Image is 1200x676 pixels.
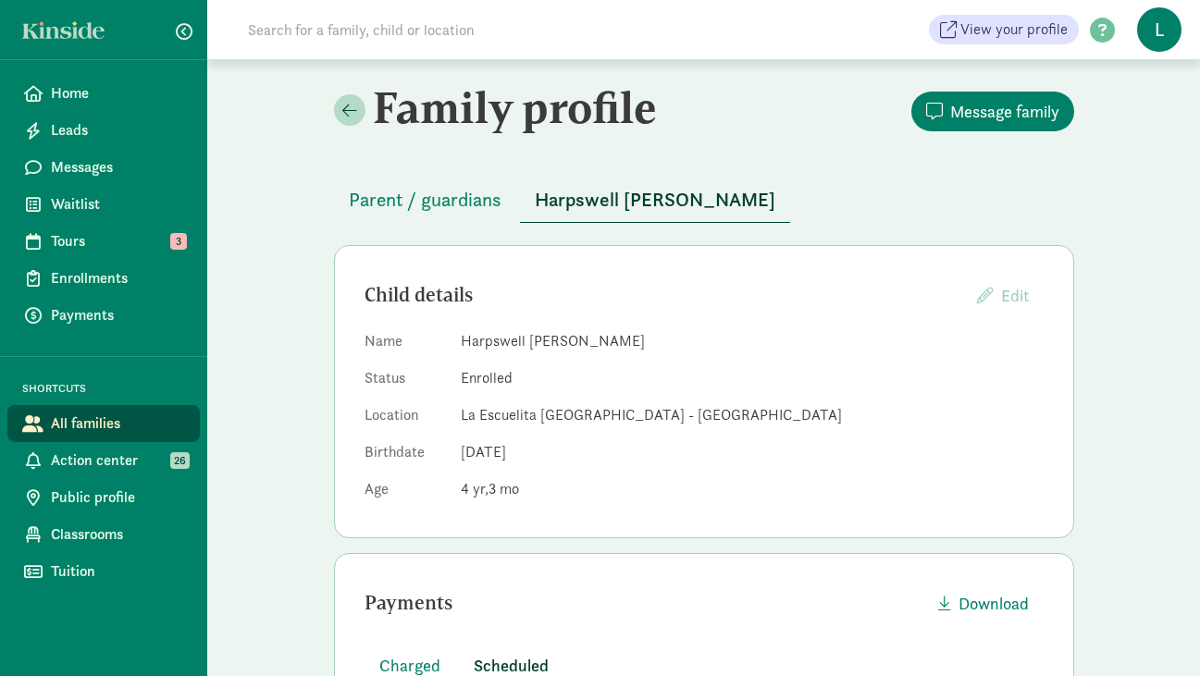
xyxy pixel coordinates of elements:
[461,330,1044,352] dd: Harpswell [PERSON_NAME]
[489,479,519,498] span: 3
[7,553,200,590] a: Tuition
[7,405,200,442] a: All families
[7,223,200,260] a: Tours 3
[962,276,1044,315] button: Edit
[923,584,1044,623] button: Download
[520,190,790,211] a: Harpswell [PERSON_NAME]
[51,449,185,472] span: Action center
[170,233,187,250] span: 3
[7,149,200,186] a: Messages
[365,478,446,508] dt: Age
[7,260,200,297] a: Enrollments
[1001,285,1029,306] span: Edit
[51,119,185,141] span: Leads
[461,404,1044,426] dd: La Escuelita [GEOGRAPHIC_DATA] - [GEOGRAPHIC_DATA]
[929,15,1079,44] a: View your profile
[365,330,446,360] dt: Name
[170,452,190,469] span: 26
[960,18,1068,41] span: View your profile
[461,442,506,461] span: [DATE]
[7,186,200,223] a: Waitlist
[7,442,200,479] a: Action center 26
[51,304,185,326] span: Payments
[334,81,700,133] h2: Family profile
[7,479,200,516] a: Public profile
[461,479,489,498] span: 4
[51,230,185,252] span: Tours
[461,367,1044,389] dd: Enrolled
[334,190,516,211] a: Parent / guardians
[51,412,185,435] span: All families
[334,178,516,222] button: Parent / guardians
[237,11,756,48] input: Search for a family, child or location
[7,112,200,149] a: Leads
[365,588,923,618] div: Payments
[911,92,1074,131] button: Message family
[51,560,185,583] span: Tuition
[535,185,775,215] span: Harpswell [PERSON_NAME]
[520,178,790,223] button: Harpswell [PERSON_NAME]
[7,75,200,112] a: Home
[959,591,1029,616] span: Download
[51,156,185,178] span: Messages
[1137,7,1181,52] span: L
[365,441,446,471] dt: Birthdate
[7,516,200,553] a: Classrooms
[51,523,185,546] span: Classrooms
[51,486,185,509] span: Public profile
[51,193,185,215] span: Waitlist
[365,404,446,434] dt: Location
[51,82,185,104] span: Home
[365,280,962,310] div: Child details
[950,99,1059,124] span: Message family
[7,297,200,334] a: Payments
[1107,587,1200,676] iframe: Chat Widget
[365,367,446,397] dt: Status
[51,267,185,289] span: Enrollments
[349,185,501,215] span: Parent / guardians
